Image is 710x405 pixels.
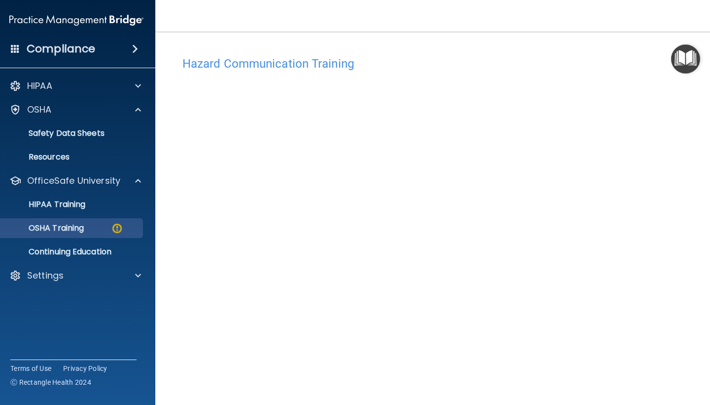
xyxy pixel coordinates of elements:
[671,44,700,74] button: Open Resource Center
[4,128,139,138] p: Safety Data Sheets
[9,270,141,282] a: Settings
[9,175,141,187] a: OfficeSafe University
[182,57,685,70] h4: Hazard Communication Training
[9,10,143,30] img: PMB logo
[9,80,141,92] a: HIPAA
[27,270,64,282] p: Settings
[9,104,141,116] a: OSHA
[27,80,52,92] p: HIPAA
[4,223,84,233] p: OSHA Training
[4,200,85,209] p: HIPAA Training
[10,364,51,373] a: Terms of Use
[4,152,139,162] p: Resources
[27,104,52,116] p: OSHA
[111,222,123,235] img: warning-circle.0cc9ac19.png
[27,175,120,187] p: OfficeSafe University
[182,76,685,402] iframe: HCT
[27,42,95,56] h4: Compliance
[4,247,139,257] p: Continuing Education
[63,364,107,373] a: Privacy Policy
[10,377,91,387] span: Ⓒ Rectangle Health 2024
